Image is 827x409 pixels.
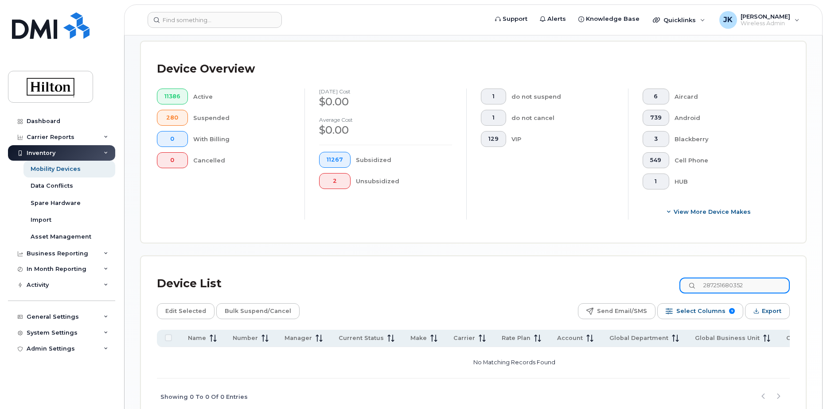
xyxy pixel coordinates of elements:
[663,16,696,23] span: Quicklinks
[165,305,206,318] span: Edit Selected
[741,13,790,20] span: [PERSON_NAME]
[319,117,452,123] h4: Average cost
[586,15,640,23] span: Knowledge Base
[157,303,215,319] button: Edit Selected
[356,152,453,168] div: Subsidized
[675,89,776,104] div: Aircard
[547,15,566,23] span: Alerts
[164,114,180,121] span: 280
[511,131,614,147] div: VIP
[643,152,669,168] button: 549
[157,89,188,104] button: 11386
[481,110,506,126] button: 1
[788,370,820,402] iframe: Messenger Launcher
[643,204,776,220] button: View More Device Makes
[319,173,351,189] button: 2
[674,208,751,216] span: View More Device Makes
[410,334,427,342] span: Make
[657,303,743,319] button: Select Columns 9
[557,334,583,342] span: Account
[675,110,776,126] div: Android
[676,305,726,318] span: Select Columns
[193,152,291,168] div: Cancelled
[650,178,662,185] span: 1
[193,89,291,104] div: Active
[216,303,300,319] button: Bulk Suspend/Cancel
[489,10,534,28] a: Support
[164,157,180,164] span: 0
[713,11,806,29] div: Jason Knight
[160,390,248,404] span: Showing 0 To 0 Of 0 Entries
[157,58,255,81] div: Device Overview
[193,131,291,147] div: With Billing
[157,152,188,168] button: 0
[695,334,760,342] span: Global Business Unit
[502,334,531,342] span: Rate Plan
[503,15,527,23] span: Support
[356,173,453,189] div: Unsubsidized
[488,135,499,143] span: 129
[572,10,646,28] a: Knowledge Base
[481,131,506,147] button: 129
[675,174,776,189] div: HUB
[225,305,291,318] span: Bulk Suspend/Cancel
[675,131,776,147] div: Blackberry
[729,308,735,314] span: 9
[597,305,647,318] span: Send Email/SMS
[188,334,206,342] span: Name
[675,152,776,168] div: Cell Phone
[327,156,343,163] span: 11267
[319,123,452,138] div: $0.00
[164,93,180,100] span: 11386
[745,303,790,319] button: Export
[511,89,614,104] div: do not suspend
[481,89,506,104] button: 1
[319,89,452,94] h4: [DATE] cost
[609,334,668,342] span: Global Department
[157,272,222,295] div: Device List
[319,152,351,168] button: 11267
[650,157,662,164] span: 549
[643,89,669,104] button: 6
[643,110,669,126] button: 739
[511,110,614,126] div: do not cancel
[643,174,669,189] button: 1
[679,278,790,293] input: Search Device List ...
[578,303,655,319] button: Send Email/SMS
[453,334,475,342] span: Carrier
[319,94,452,109] div: $0.00
[285,334,312,342] span: Manager
[650,114,662,121] span: 739
[327,177,343,185] span: 2
[534,10,572,28] a: Alerts
[650,93,662,100] span: 6
[164,135,180,143] span: 0
[723,15,733,25] span: JK
[643,131,669,147] button: 3
[148,12,282,28] input: Find something...
[741,20,790,27] span: Wireless Admin
[193,110,291,126] div: Suspended
[157,131,188,147] button: 0
[157,110,188,126] button: 280
[762,305,781,318] span: Export
[650,135,662,143] span: 3
[488,114,499,121] span: 1
[233,334,258,342] span: Number
[339,334,384,342] span: Current Status
[488,93,499,100] span: 1
[647,11,711,29] div: Quicklinks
